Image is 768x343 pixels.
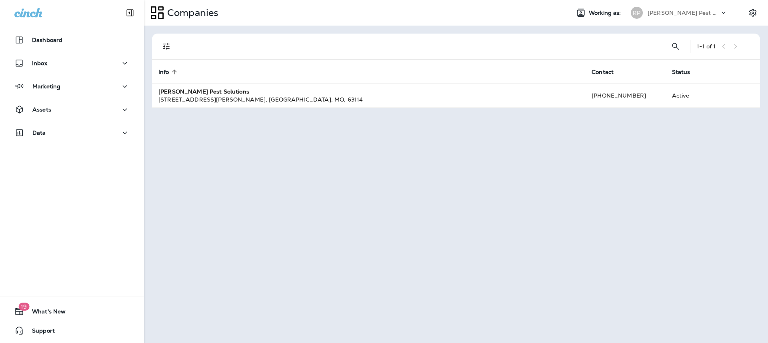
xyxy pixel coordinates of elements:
[119,5,141,21] button: Collapse Sidebar
[648,10,720,16] p: [PERSON_NAME] Pest Solutions
[8,323,136,339] button: Support
[32,60,47,66] p: Inbox
[158,88,249,95] strong: [PERSON_NAME] Pest Solutions
[24,308,66,318] span: What's New
[164,7,218,19] p: Companies
[32,130,46,136] p: Data
[158,69,169,76] span: Info
[672,69,690,76] span: Status
[8,303,136,319] button: 19What's New
[8,78,136,94] button: Marketing
[746,6,760,20] button: Settings
[592,69,614,76] span: Contact
[24,327,55,337] span: Support
[589,10,623,16] span: Working as:
[668,38,684,54] button: Search Companies
[32,37,62,43] p: Dashboard
[158,96,579,104] div: [STREET_ADDRESS][PERSON_NAME] , [GEOGRAPHIC_DATA] , MO , 63114
[592,68,624,76] span: Contact
[158,38,174,54] button: Filters
[8,102,136,118] button: Assets
[8,32,136,48] button: Dashboard
[18,303,29,311] span: 19
[32,83,60,90] p: Marketing
[8,125,136,141] button: Data
[631,7,643,19] div: RP
[585,84,665,108] td: [PHONE_NUMBER]
[672,68,701,76] span: Status
[697,43,716,50] div: 1 - 1 of 1
[8,55,136,71] button: Inbox
[158,68,180,76] span: Info
[666,84,717,108] td: Active
[32,106,51,113] p: Assets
